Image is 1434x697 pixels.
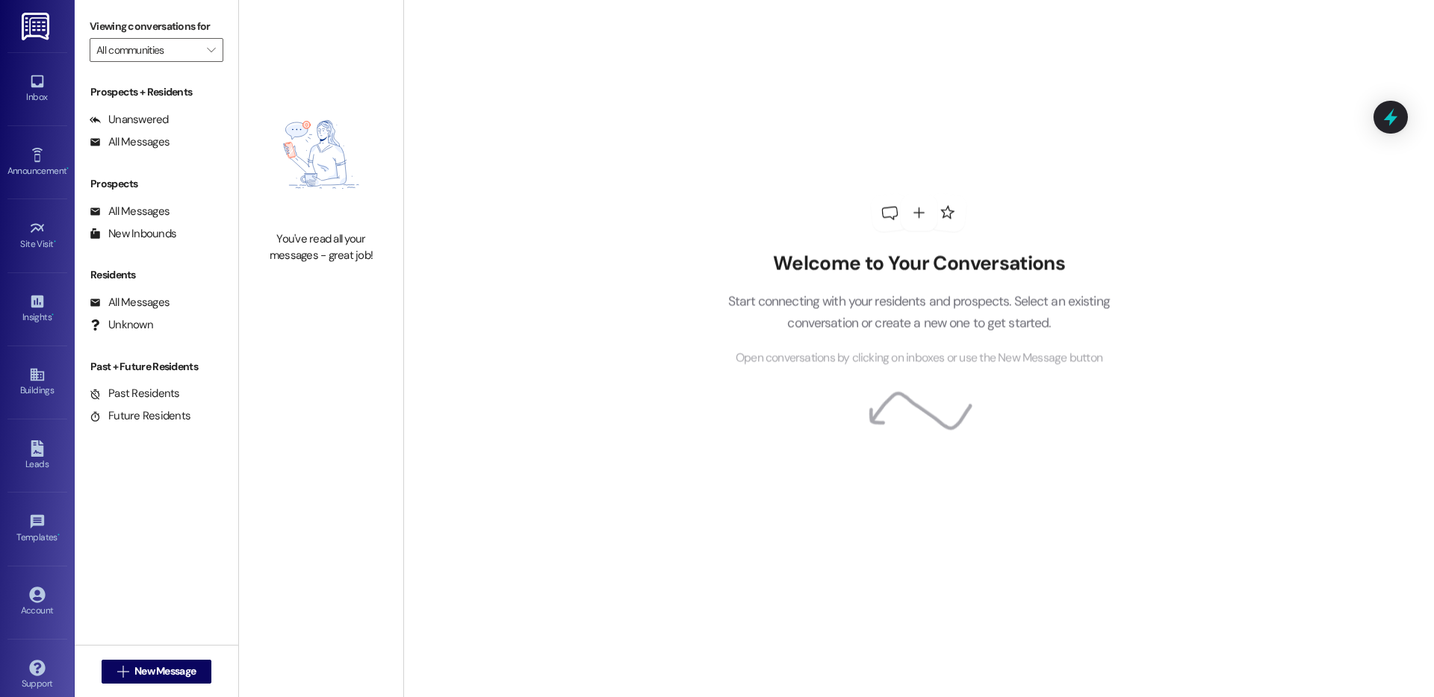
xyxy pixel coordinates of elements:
div: Unanswered [90,112,169,128]
a: Buildings [7,362,67,402]
div: Future Residents [90,408,190,424]
span: • [54,237,56,247]
div: Prospects + Residents [75,84,238,100]
img: ResiDesk Logo [22,13,52,40]
div: Past Residents [90,386,180,401]
div: Prospects [75,176,238,192]
span: • [66,163,69,174]
div: Residents [75,267,238,283]
a: Account [7,582,67,622]
div: All Messages [90,295,170,310]
div: All Messages [90,204,170,219]
a: Support [7,655,67,696]
a: Insights • [7,289,67,329]
div: You've read all your messages - great job! [255,231,387,263]
a: Inbox [7,69,67,109]
input: All communities [96,38,199,62]
a: Leads [7,436,67,476]
i:  [207,44,215,56]
span: • [52,310,54,320]
div: All Messages [90,134,170,150]
label: Viewing conversations for [90,15,223,38]
span: • [58,530,60,540]
div: Unknown [90,317,153,333]
p: Start connecting with your residents and prospects. Select an existing conversation or create a n... [705,291,1132,334]
i:  [117,666,128,678]
button: New Message [102,660,212,684]
div: Past + Future Residents [75,359,238,375]
h2: Welcome to Your Conversations [705,251,1132,275]
img: empty-state [255,85,387,225]
div: New Inbounds [90,226,176,242]
span: New Message [134,663,196,679]
a: Templates • [7,509,67,549]
span: Open conversations by clicking on inboxes or use the New Message button [736,349,1102,368]
a: Site Visit • [7,216,67,256]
